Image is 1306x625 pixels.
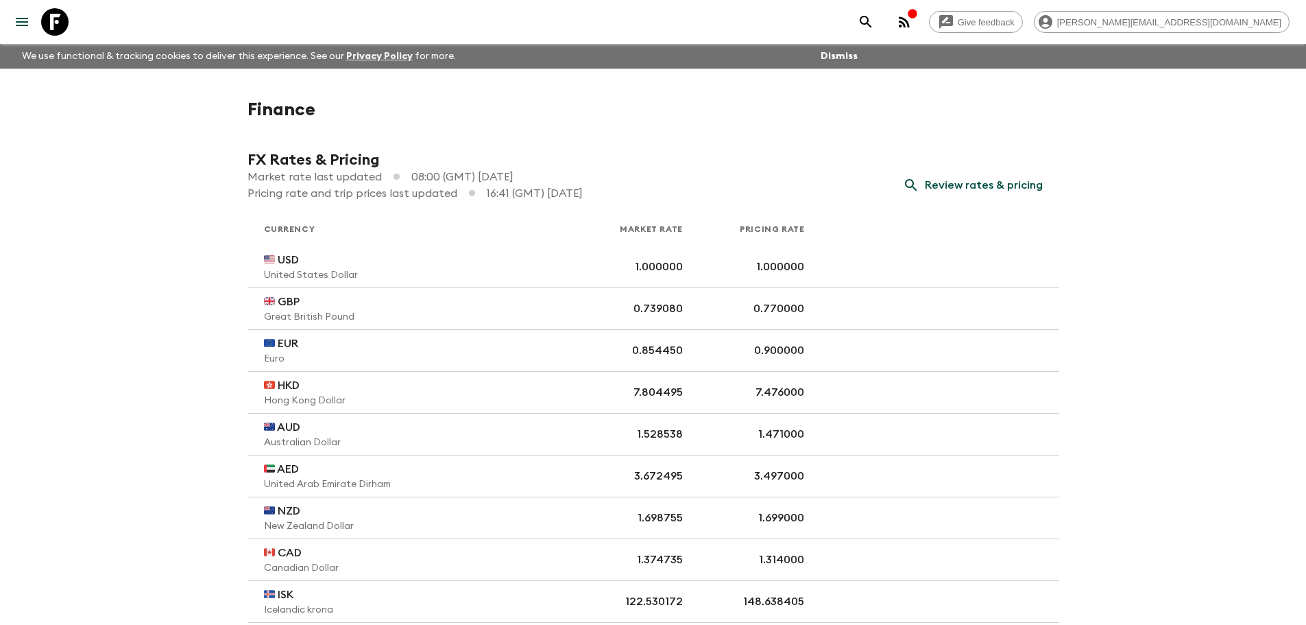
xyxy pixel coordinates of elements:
p: 🇪🇺 EUR [264,335,561,352]
p: Pricing rate and trip prices last updated 16:41 (GMT) [DATE] [247,185,583,202]
p: 1.000000 [710,259,805,275]
p: 🇮🇸 ISK [264,587,561,603]
h1: Finance [247,96,1059,123]
p: Currency [264,224,561,235]
p: Pricing Rate [710,224,805,235]
p: Review rates & pricing [925,177,1043,193]
button: menu [8,8,36,36]
p: United States Dollar [264,268,561,282]
span: Give feedback [950,17,1022,27]
p: Australian Dollar [264,436,561,449]
p: 148.638405 [710,593,805,610]
p: Market Rate [588,224,683,235]
a: Privacy Policy [346,51,413,61]
p: 0.770000 [710,300,805,317]
p: 1.471000 [710,426,805,443]
p: 1.374735 [588,552,683,568]
p: 1.314000 [710,552,805,568]
p: 3.497000 [710,468,805,484]
p: 7.476000 [710,384,805,401]
button: Dismiss [817,47,861,66]
span: [PERSON_NAME][EMAIL_ADDRESS][DOMAIN_NAME] [1050,17,1289,27]
p: Canadian Dollar [264,561,561,575]
p: We use functional & tracking cookies to deliver this experience. See our for more. [16,44,461,69]
p: Hong Kong Dollar [264,394,561,408]
p: 🇦🇺 AUD [264,419,561,436]
p: 🇳🇿 NZD [264,503,561,519]
p: New Zealand Dollar [264,519,561,533]
p: 0.739080 [588,300,683,317]
p: 1.699000 [710,510,805,526]
p: 🇬🇧 GBP [264,294,561,310]
div: [PERSON_NAME][EMAIL_ADDRESS][DOMAIN_NAME] [1034,11,1290,33]
p: 0.854450 [588,342,683,359]
p: 122.530172 [588,593,683,610]
p: Market rate last updated 08:00 (GMT) [DATE] [247,169,583,185]
h2: FX Rates & Pricing [247,151,1059,169]
button: search adventures [852,8,880,36]
p: 1.698755 [588,510,683,526]
p: 3.672495 [588,468,683,484]
p: 🇨🇦 CAD [264,545,561,561]
button: Review rates & pricing [886,172,1059,199]
p: Great British Pound [264,310,561,324]
a: Give feedback [929,11,1023,33]
p: 1.528538 [588,426,683,443]
p: 🇭🇰 HKD [264,377,561,394]
p: Icelandic krona [264,603,561,617]
p: 7.804495 [588,384,683,401]
p: 1.000000 [588,259,683,275]
p: 0.900000 [710,342,805,359]
p: United Arab Emirate Dirham [264,477,561,491]
p: Euro [264,352,561,366]
p: 🇦🇪 AED [264,461,561,477]
p: 🇺🇸 USD [264,252,561,268]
